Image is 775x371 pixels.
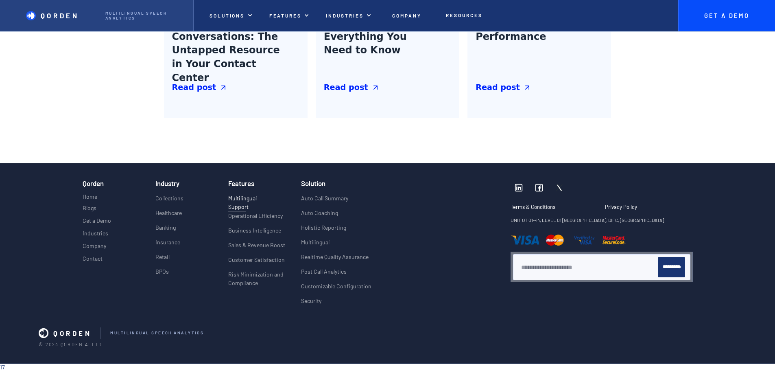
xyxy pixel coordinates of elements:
a: Risk Minimization and Compliance [228,270,286,293]
strong: UNIT OT 01-44, LEVEL 01 [GEOGRAPHIC_DATA], DIFC, [GEOGRAPHIC_DATA] [511,217,664,223]
a: Insurance [155,238,180,252]
a: Business Intelligence [228,226,281,241]
p: QORDEN [53,329,92,337]
a: Auto Call Summary [301,194,348,209]
a: Read post [172,82,299,94]
a: Get a Demo [83,217,111,228]
p: © 2024 Qorden AI LTD [39,342,736,347]
p: Industries [83,230,108,237]
a: Holistic Reporting [301,223,346,238]
a: Operational Efficiency [228,211,283,226]
div: Read post [476,82,520,94]
a: QORDENmULTILINGUAL sPEECH aNALYTICS [39,327,725,339]
p: Solutions [210,13,245,18]
p: Customizable Configuration [301,282,371,290]
p: Get a Demo [83,217,111,224]
a: Realtime Quality Assurance [301,252,369,267]
a: Healthcare [155,209,182,223]
a: Multilingual Support [228,194,246,211]
p: Auto Call Summary [301,194,348,202]
a: Read post [476,82,603,94]
div: Read post [324,82,368,94]
a: Home [83,192,97,202]
p: Terms & Conditions [511,204,590,211]
a: Multilingual [301,238,330,252]
p: Collections [155,194,183,202]
p: Auto Coaching [301,209,338,217]
p: Get A Demo [696,12,757,20]
p: Multilingual Speech analytics [105,11,185,21]
p: Risk Minimization and Compliance [228,270,286,287]
p: Banking [155,223,176,232]
p: Retail [155,252,170,261]
a: Collections [155,194,183,209]
p: BPOs [155,267,169,276]
h3: Features [228,180,254,187]
div: Read post [172,82,216,94]
a: Banking [155,223,176,238]
p: Healthcare [155,209,182,217]
p: Sales & Revenue Boost [228,241,285,249]
h3: Industry [155,180,179,187]
a: Post Call Analytics [301,267,347,282]
a: Customer Satisfaction [228,255,285,270]
p: Home [83,192,97,201]
form: Newsletter [521,257,685,277]
a: Contact [83,255,103,266]
p: Insurance [155,238,180,246]
a: Terms & Conditions [511,204,598,216]
p: Resources [446,12,482,18]
p: Business Intelligence [228,226,281,235]
p: Company [83,243,106,250]
a: Company [83,243,106,253]
a: Blogs [83,205,96,215]
a: Customizable Configuration [301,282,371,296]
p: Customer Satisfaction [228,255,285,264]
p: Multilingual [301,238,330,246]
p: Contact [83,255,103,262]
a: Retail [155,252,170,267]
p: Privacy Policy [605,204,637,211]
p: Realtime Quality Assurance [301,252,369,261]
p: Security [301,296,321,305]
a: Read post [324,82,451,94]
p: Company [392,13,421,18]
a: Security [301,296,321,311]
h3: Qorden [83,180,104,190]
a: Industries [83,230,108,240]
p: Operational Efficiency [228,211,283,220]
a: Sales & Revenue Boost [228,241,285,255]
h3: Solution [301,180,325,187]
a: BPOs [155,267,169,282]
p: mULTILINGUAL sPEECH aNALYTICS [110,331,204,336]
a: Privacy Policy [605,204,637,216]
a: Auto Coaching [301,209,338,223]
p: Blogs [83,205,96,212]
p: Post Call Analytics [301,267,347,276]
p: Industries [326,13,363,18]
p: QORDEN [41,11,79,20]
p: Holistic Reporting [301,223,346,232]
p: Features [269,13,302,18]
